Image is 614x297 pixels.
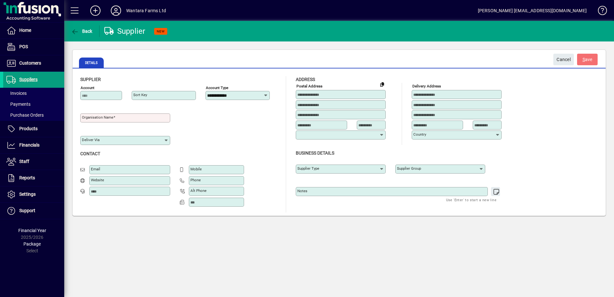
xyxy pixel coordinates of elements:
span: Products [19,126,38,131]
mat-label: Mobile [190,167,202,171]
mat-label: Account [81,85,94,90]
span: Financials [19,142,39,148]
button: Back [69,25,94,37]
span: Purchase Orders [6,113,44,118]
span: Home [19,28,31,33]
div: Wantara Farms Ltd [126,5,166,16]
button: Save [577,54,598,65]
span: Staff [19,159,29,164]
button: Cancel [553,54,574,65]
span: Financial Year [18,228,46,233]
mat-label: Website [91,178,104,182]
a: Products [3,121,64,137]
a: Financials [3,137,64,153]
mat-label: Notes [297,189,307,193]
a: Purchase Orders [3,110,64,121]
span: POS [19,44,28,49]
a: Invoices [3,88,64,99]
mat-label: Sort key [133,93,147,97]
span: Reports [19,175,35,180]
span: ave [583,54,592,65]
span: NEW [157,29,165,33]
a: Knowledge Base [593,1,606,22]
mat-label: Alt Phone [190,188,206,193]
span: Package [23,241,41,247]
mat-label: Supplier type [297,166,319,171]
button: Add [85,5,106,16]
app-page-header-button: Back [64,25,100,37]
mat-label: Organisation name [82,115,113,120]
span: Suppliers [19,77,38,82]
span: Customers [19,60,41,66]
div: [PERSON_NAME] [EMAIL_ADDRESS][DOMAIN_NAME] [478,5,587,16]
span: Address [296,77,315,82]
mat-label: Phone [190,178,201,182]
button: Copy to Delivery address [377,79,387,89]
span: Details [79,58,104,68]
span: Cancel [557,54,571,65]
mat-hint: Use 'Enter' to start a new line [446,196,496,203]
mat-label: Account Type [206,85,228,90]
button: Profile [106,5,126,16]
div: Supplier [104,26,145,36]
span: Contact [80,151,100,156]
span: Business details [296,150,334,156]
span: Payments [6,102,31,107]
a: Support [3,203,64,219]
mat-label: Supplier group [397,166,421,171]
span: Supplier [80,77,101,82]
a: Settings [3,186,64,203]
a: Payments [3,99,64,110]
a: POS [3,39,64,55]
a: Staff [3,154,64,170]
span: S [583,57,585,62]
span: Back [71,29,92,34]
span: Settings [19,192,36,197]
span: Invoices [6,91,27,96]
a: Home [3,22,64,39]
mat-label: Email [91,167,100,171]
mat-label: Deliver via [82,138,100,142]
a: Reports [3,170,64,186]
mat-label: Country [413,132,426,137]
span: Support [19,208,35,213]
a: Customers [3,55,64,71]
